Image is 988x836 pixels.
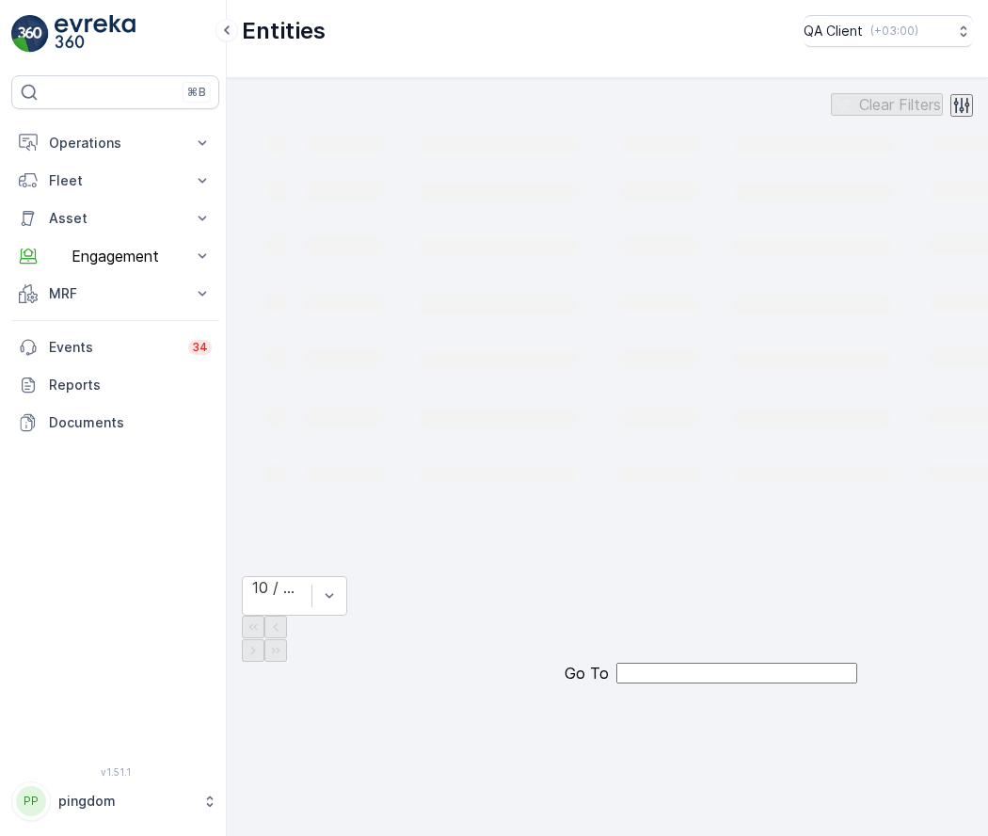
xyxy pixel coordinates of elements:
[11,781,219,821] button: PPpingdom
[11,366,219,404] a: Reports
[49,209,182,228] p: Asset
[49,338,177,357] p: Events
[192,340,208,355] p: 34
[831,93,943,116] button: Clear Filters
[58,792,193,811] p: pingdom
[11,329,219,366] a: Events34
[11,275,219,313] button: MRF
[804,15,973,47] button: QA Client(+03:00)
[11,162,219,200] button: Fleet
[859,96,941,113] p: Clear Filters
[804,22,863,40] p: QA Client
[16,786,46,816] div: PP
[11,15,49,53] img: logo
[55,15,135,53] img: logo_light-DOdMpM7g.png
[49,413,212,432] p: Documents
[11,200,219,237] button: Asset
[187,85,206,100] p: ⌘B
[49,248,182,265] p: Engagement
[870,24,918,39] p: ( +03:00 )
[49,284,182,303] p: MRF
[49,171,182,190] p: Fleet
[49,376,212,394] p: Reports
[11,124,219,162] button: Operations
[565,665,609,682] span: Go To
[11,766,219,778] span: v 1.51.1
[11,404,219,442] a: Documents
[242,16,326,46] p: Entities
[49,134,182,153] p: Operations
[252,579,302,596] div: 10 / Page
[11,237,219,275] button: Engagement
